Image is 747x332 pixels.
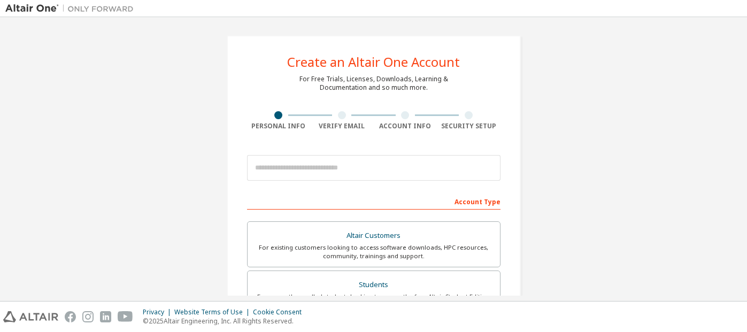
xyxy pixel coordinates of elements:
[254,292,494,310] div: For currently enrolled students looking to access the free Altair Student Edition bundle and all ...
[310,122,374,130] div: Verify Email
[247,192,500,210] div: Account Type
[247,122,311,130] div: Personal Info
[82,311,94,322] img: instagram.svg
[254,243,494,260] div: For existing customers looking to access software downloads, HPC resources, community, trainings ...
[100,311,111,322] img: linkedin.svg
[143,308,174,316] div: Privacy
[437,122,500,130] div: Security Setup
[65,311,76,322] img: facebook.svg
[143,316,308,326] p: © 2025 Altair Engineering, Inc. All Rights Reserved.
[5,3,139,14] img: Altair One
[254,277,494,292] div: Students
[254,228,494,243] div: Altair Customers
[299,75,448,92] div: For Free Trials, Licenses, Downloads, Learning & Documentation and so much more.
[118,311,133,322] img: youtube.svg
[253,308,308,316] div: Cookie Consent
[374,122,437,130] div: Account Info
[174,308,253,316] div: Website Terms of Use
[287,56,460,68] div: Create an Altair One Account
[3,311,58,322] img: altair_logo.svg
